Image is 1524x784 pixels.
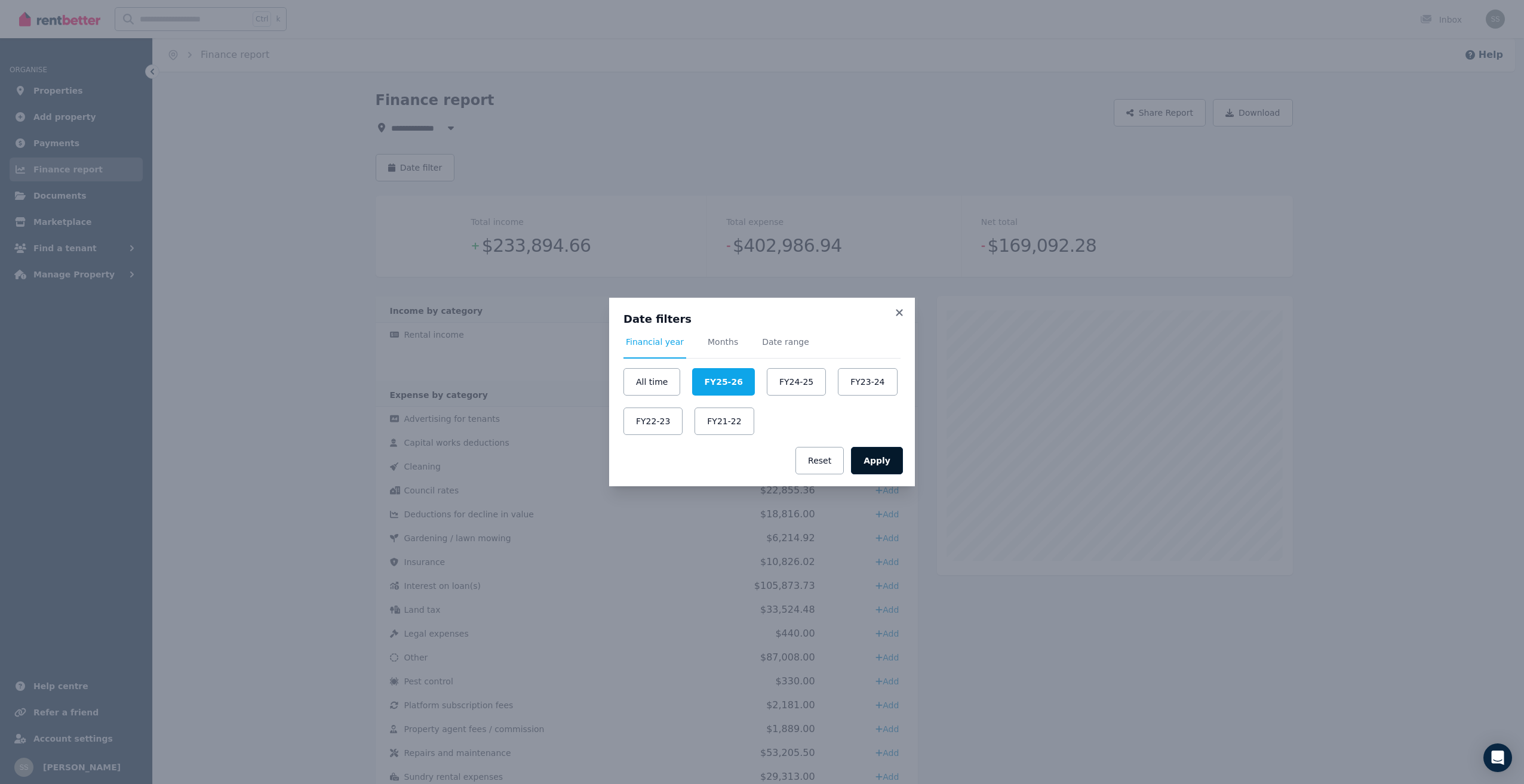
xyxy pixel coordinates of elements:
[623,368,680,396] button: All time
[838,368,897,396] button: FY23-24
[623,408,683,435] button: FY22-23
[795,447,844,474] button: Reset
[767,368,826,396] button: FY24-25
[851,447,903,474] button: Apply
[695,408,754,435] button: FY21-22
[623,336,901,359] nav: Tabs
[623,312,901,326] h3: Date filters
[692,368,754,396] button: FY25-26
[762,336,809,348] span: Date range
[708,336,738,348] span: Months
[626,336,684,348] span: Financial year
[1483,743,1512,772] div: Open Intercom Messenger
